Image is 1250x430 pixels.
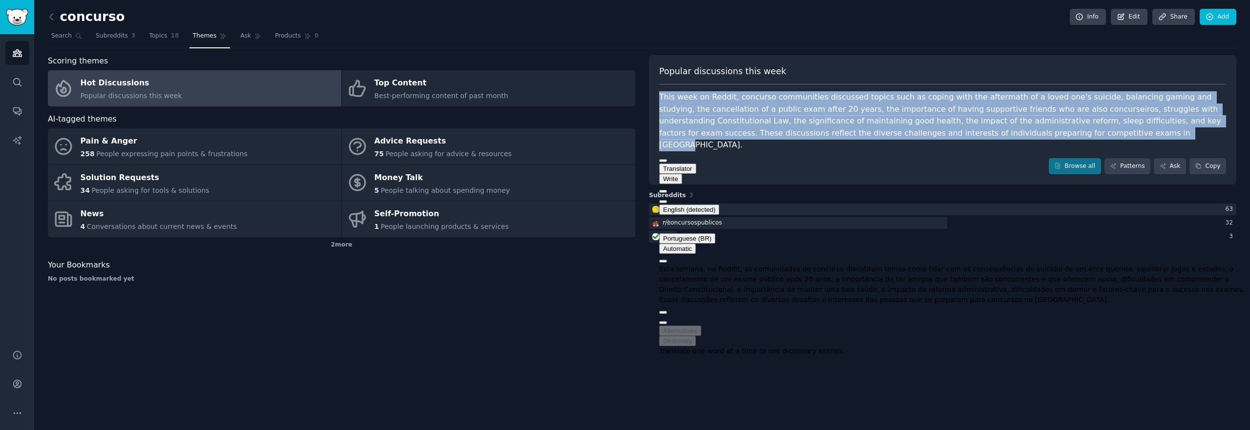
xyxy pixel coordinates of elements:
a: News4Conversations about current news & events [48,201,341,237]
span: AI-tagged themes [48,113,117,125]
a: ConcursosBRr/ConcursosBR3 [649,231,1236,243]
img: ConcursosBR [652,233,659,240]
span: Your Bookmarks [48,259,110,271]
div: Top Content [375,76,508,91]
span: 18 [171,32,179,41]
span: 3 [131,32,136,41]
a: Ask [237,28,265,48]
a: Self-Promotion1People launching products & services [342,201,635,237]
div: Advice Requests [375,134,512,149]
div: Solution Requests [81,170,209,185]
span: 4 [81,223,85,230]
a: Solution Requests34People asking for tools & solutions [48,165,341,201]
span: People expressing pain points & frustrations [96,150,248,158]
a: Pain & Anger258People expressing pain points & frustrations [48,128,341,164]
a: Advice Requests75People asking for advice & resources [342,128,635,164]
a: Share [1152,9,1194,25]
div: No posts bookmarked yet [48,275,635,284]
span: Subreddits [649,191,686,200]
a: Edit [1111,9,1147,25]
span: Scoring themes [48,55,108,67]
a: Info [1070,9,1106,25]
span: 0 [314,32,319,41]
div: 2 more [48,237,635,253]
div: Pain & Anger [81,134,248,149]
h2: concurso [48,9,125,25]
span: 75 [375,150,384,158]
a: Search [48,28,85,48]
img: concursospublicos [652,220,659,226]
div: Money Talk [375,170,510,185]
span: Best-performing content of past month [375,92,508,100]
span: People talking about spending money [381,186,510,194]
span: People asking for advice & resources [385,150,511,158]
span: 5 [375,186,379,194]
span: Ask [240,32,251,41]
span: Themes [193,32,217,41]
span: People launching products & services [381,223,509,230]
span: Products [275,32,301,41]
a: Topics18 [146,28,182,48]
span: Topics [149,32,167,41]
a: Money Talk5People talking about spending money [342,165,635,201]
span: 34 [81,186,90,194]
div: Self-Promotion [375,206,509,222]
span: Conversations about current news & events [87,223,237,230]
div: This week on Reddit, concurso communities discussed topics such as coping with the aftermath of a... [659,91,1226,151]
a: Subreddits3 [92,28,139,48]
span: 1 [375,223,379,230]
span: Popular discussions this week [81,92,182,100]
img: GummySearch logo [6,9,28,26]
span: People asking for tools & solutions [91,186,209,194]
a: Hot DiscussionsPopular discussions this week [48,70,341,106]
span: Popular discussions this week [659,65,786,78]
a: Products0 [271,28,322,48]
div: Hot Discussions [81,76,182,91]
span: Search [51,32,72,41]
span: Subreddits [96,32,128,41]
a: concursospublicosr/concursospublicos32 [649,217,1236,229]
span: 258 [81,150,95,158]
a: Themes [189,28,230,48]
a: Add [1200,9,1236,25]
div: News [81,206,237,222]
a: desabafosr/desabafos63 [649,204,1236,216]
img: desabafos [652,206,659,213]
a: Top ContentBest-performing content of past month [342,70,635,106]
